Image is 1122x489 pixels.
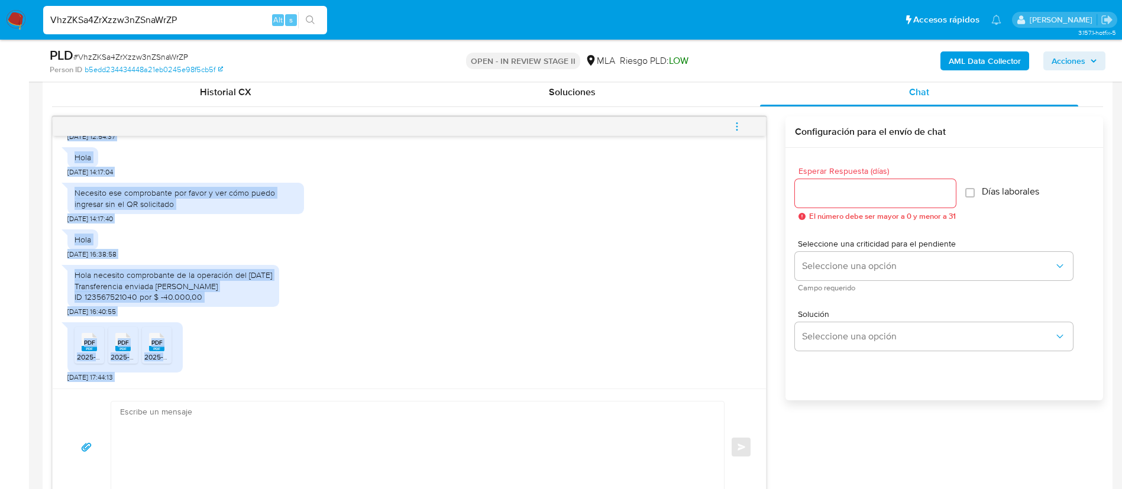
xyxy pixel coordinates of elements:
span: Alt [273,14,283,25]
button: Seleccione una opción [795,252,1073,280]
span: 3.157.1-hotfix-5 [1078,28,1116,37]
div: Hola necesito comprobante de la operación del [DATE] Transferencia enviada [PERSON_NAME] ID 12356... [75,270,272,302]
span: LOW [669,54,688,67]
button: search-icon [298,12,322,28]
div: Hola [75,152,91,163]
span: Solución [798,310,1076,318]
b: PLD [50,46,73,64]
span: 2025-07-988-[PERSON_NAME], [PERSON_NAME].pdf [77,352,246,362]
span: Acciones [1052,51,1085,70]
span: Riesgo PLD: [620,54,688,67]
a: b5edd234434448a21eb0245e98f5cb5f [85,64,223,75]
span: PDF [84,339,95,346]
span: s [289,14,293,25]
a: Notificaciones [991,15,1001,25]
div: MLA [585,54,615,67]
input: Días laborales [965,188,975,197]
span: PDF [118,339,129,346]
span: Seleccione una opción [802,260,1054,272]
b: AML Data Collector [949,51,1021,70]
span: El número debe ser mayor a 0 y menor a 31 [809,212,956,221]
span: Chat [909,85,929,99]
span: [DATE] 12:54:37 [67,132,115,141]
b: Person ID [50,64,82,75]
span: Campo requerido [798,285,1076,291]
span: 2025-05-988-[PERSON_NAME], [PERSON_NAME].pdf [144,352,314,362]
span: [DATE] 16:40:55 [67,307,116,316]
span: Seleccione una criticidad para el pendiente [798,239,1076,248]
span: [DATE] 14:17:04 [67,167,113,177]
span: PDF [151,339,163,346]
button: Acciones [1043,51,1105,70]
p: OPEN - IN REVIEW STAGE II [466,53,580,69]
a: Salir [1101,14,1113,26]
button: menu-action [717,112,756,141]
span: 2025-06-988-[PERSON_NAME], [PERSON_NAME].pdf [111,352,280,362]
div: Hola [75,234,91,245]
button: Seleccione una opción [795,322,1073,351]
button: AML Data Collector [940,51,1029,70]
p: maria.acosta@mercadolibre.com [1030,14,1097,25]
span: Días laborales [982,186,1039,197]
span: Accesos rápidos [913,14,979,26]
input: Buscar usuario o caso... [43,12,327,28]
div: Necesito ese comprobante por favor y ver cómo puedo ingresar sin el QR solicitado [75,187,297,209]
span: Esperar Respuesta (días) [798,167,959,176]
span: Soluciones [549,85,596,99]
h3: Configuración para el envío de chat [795,126,1094,138]
input: days_to_wait [795,186,956,201]
span: [DATE] 16:38:58 [67,250,117,259]
span: Seleccione una opción [802,331,1054,342]
span: [DATE] 14:17:40 [67,214,113,224]
span: [DATE] 17:44:13 [67,373,113,382]
span: # VhzZKSa4ZrXzzw3nZSnaWrZP [73,51,188,63]
span: Historial CX [200,85,251,99]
